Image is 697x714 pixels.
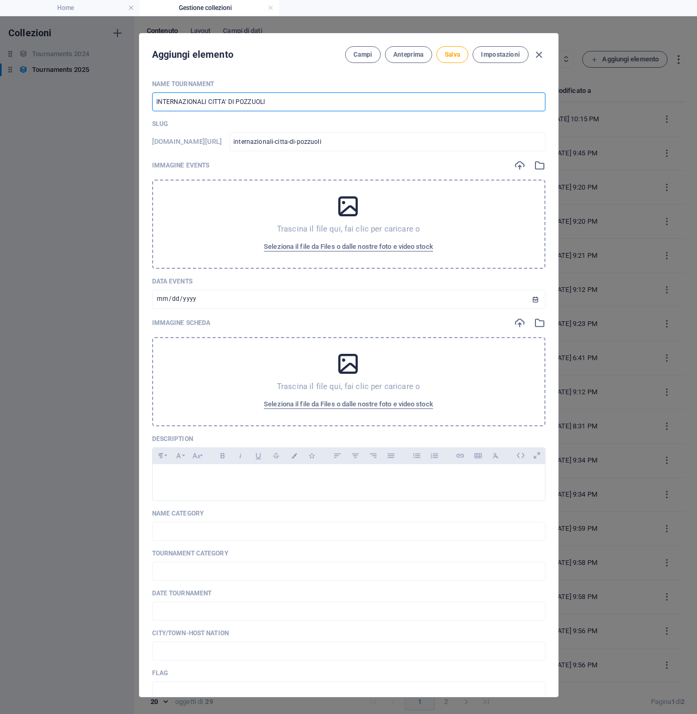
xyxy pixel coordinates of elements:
[152,629,545,637] p: CITY/TOWN-HOST NATION
[365,449,382,463] button: Align Right
[383,449,400,463] button: Align Justify
[268,449,285,463] button: Strikethrough
[512,447,529,464] i: Modifica HTML
[232,449,249,463] button: Italic (⌘I)
[152,319,211,327] p: IMMAGINE SCHEDA
[345,46,381,63] button: Campi
[264,398,433,411] span: Seleziona il file da Files o dalle nostre foto e video stock
[409,449,425,463] button: Unordered List
[264,240,433,253] span: Seleziona il file da Files o dalle nostre foto e video stock
[304,449,320,463] button: Icons
[152,549,545,558] p: TOURNAMENT CATEGORY
[250,449,267,463] button: Underline (⌘U)
[385,46,432,63] button: Anteprima
[534,317,545,329] i: Seleziona da gestore di file o foto stock
[152,669,545,677] p: FLAG
[426,449,443,463] button: Ordered List
[261,396,436,413] button: Seleziona il file da Files o dalle nostre foto e video stock
[470,449,487,463] button: Insert Table
[534,160,545,171] i: Seleziona da gestore di file o foto stock
[488,449,505,463] button: Clear Formatting
[152,48,233,61] h2: Aggiungi elemento
[393,50,424,59] span: Anteprima
[329,449,346,463] button: Align Left
[452,449,469,463] button: Insert Link
[473,46,528,63] button: Impostazioni
[436,46,469,63] button: Salva
[152,435,545,443] p: DESCRIPTION
[277,381,420,392] p: Trascina il file qui, fai clic per caricare o
[261,238,436,255] button: Seleziona il file da Files o dalle nostre foto e video stock
[153,449,169,463] button: Paragraph Format
[215,449,231,463] button: Bold (⌘B)
[152,135,222,148] h6: [DOMAIN_NAME][URL]
[445,50,460,59] span: Salva
[152,161,210,170] p: IMMAGINE EVENTS
[481,50,520,59] span: Impostazioni
[353,50,372,59] span: Campi
[152,509,545,518] p: NAME CATEGORY
[140,2,279,14] h4: Gestione collezioni
[152,120,545,128] p: Slug
[188,449,205,463] button: Font Size
[152,80,545,88] p: NAME TOURNAMENT
[152,589,545,597] p: DATE TOURNAMENT
[170,449,187,463] button: Font Family
[286,449,303,463] button: Colors
[152,277,545,286] p: Data Events
[277,224,420,234] p: Trascina il file qui, fai clic per caricare o
[347,449,364,463] button: Align Center
[529,447,545,464] i: Apri come sovrapposizione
